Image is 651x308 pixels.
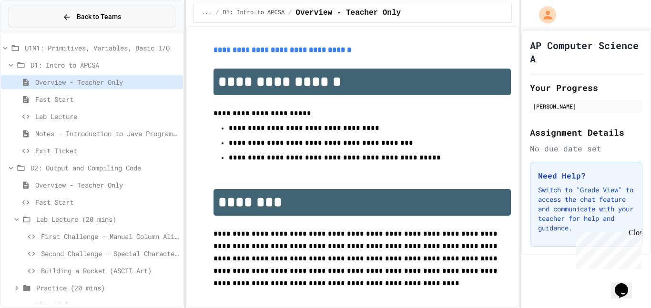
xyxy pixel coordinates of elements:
h2: Assignment Details [530,126,642,139]
iframe: chat widget [611,270,641,298]
span: / [215,9,219,17]
div: Chat with us now!Close [4,4,66,60]
div: No due date set [530,143,642,154]
span: Overview - Teacher Only [295,7,401,19]
span: Back to Teams [77,12,121,22]
button: Back to Teams [9,7,175,27]
h2: Your Progress [530,81,642,94]
span: ... [202,9,212,17]
span: D1: Intro to APCSA [31,60,179,70]
h1: AP Computer Science A [530,39,642,65]
span: Lab Lecture [35,111,179,121]
span: Second Challenge - Special Characters [41,248,179,258]
span: D1: Intro to APCSA [223,9,285,17]
span: Overview - Teacher Only [35,180,179,190]
span: Lab Lecture (20 mins) [36,214,179,224]
span: Fast Start [35,197,179,207]
div: [PERSON_NAME] [533,102,640,110]
div: My Account [529,4,559,26]
span: Overview - Teacher Only [35,77,179,87]
span: D2: Output and Compiling Code [31,163,179,173]
span: Exit Ticket [35,146,179,156]
iframe: chat widget [572,229,641,269]
span: Notes - Introduction to Java Programming [35,129,179,139]
h3: Need Help? [538,170,634,181]
span: Building a Rocket (ASCII Art) [41,266,179,276]
span: Practice (20 mins) [36,283,179,293]
p: Switch to "Grade View" to access the chat feature and communicate with your teacher for help and ... [538,185,634,233]
span: U1M1: Primitives, Variables, Basic I/O [25,43,179,53]
span: / [288,9,292,17]
span: Fast Start [35,94,179,104]
span: First Challenge - Manual Column Alignment [41,231,179,241]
